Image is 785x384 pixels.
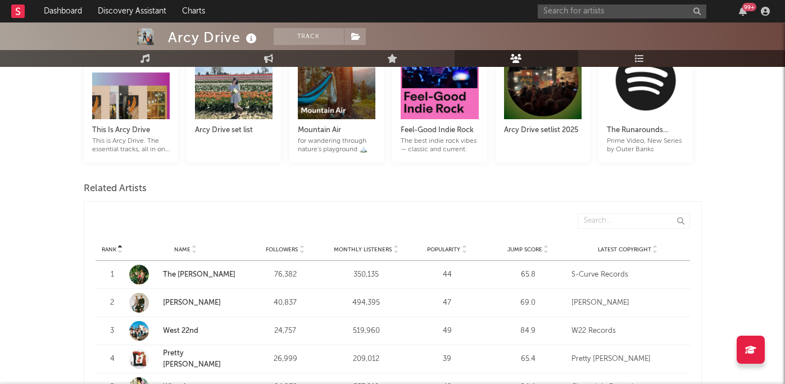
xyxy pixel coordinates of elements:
a: This Is Arcy DriveThis is Arcy Drive. The essential tracks, all in one playlist. [92,112,170,154]
button: Track [274,28,344,45]
div: 65.8 [491,269,566,281]
div: S-Curve Records [571,269,684,281]
input: Search for artists [538,4,706,19]
a: Pretty [PERSON_NAME] [163,350,221,368]
div: Arcy Drive set list [195,124,273,137]
span: Jump Score [507,246,542,253]
a: The [PERSON_NAME] [163,271,235,278]
a: Pretty [PERSON_NAME] [129,348,242,370]
button: 99+ [739,7,747,16]
div: The best indie rock vibes — classic and current. [401,137,478,154]
a: Feel-Good Indie RockThe best indie rock vibes — classic and current. [401,112,478,154]
a: [PERSON_NAME] [129,293,242,313]
div: 76,382 [248,269,323,281]
div: 519,960 [329,326,404,337]
span: Rank [102,246,116,253]
div: 44 [410,269,485,281]
div: W22 Records [571,326,684,337]
a: West 22nd [129,321,242,341]
div: 84.9 [491,326,566,337]
span: Name [174,246,190,253]
a: Arcy Drive setlist 2025 [504,112,582,146]
span: Popularity [427,246,460,253]
div: 4 [101,354,124,365]
div: 39 [410,354,485,365]
a: West 22nd [163,327,198,335]
a: The [PERSON_NAME] [129,265,242,284]
span: Latest Copyright [598,246,651,253]
input: Search... [578,213,690,229]
div: Arcy Drive setlist 2025 [504,124,582,137]
a: Mountain Airfor wandering through nature's playground 🏔️ [298,112,375,154]
div: 3 [101,326,124,337]
div: Prime Video, New Series by Outer Banks [607,137,684,154]
a: The Runarounds SoundtrackPrime Video, New Series by Outer Banks [607,112,684,154]
div: 1 [101,269,124,281]
div: 2 [101,297,124,309]
div: 40,837 [248,297,323,309]
span: Related Artists [84,182,147,196]
div: 99 + [742,3,756,11]
div: 49 [410,326,485,337]
div: for wandering through nature's playground 🏔️ [298,137,375,154]
div: 494,395 [329,297,404,309]
div: Arcy Drive [168,28,260,47]
div: 69.0 [491,297,566,309]
div: 24,757 [248,326,323,337]
div: The Runarounds Soundtrack [607,124,684,137]
div: 26,999 [248,354,323,365]
div: Pretty [PERSON_NAME] [571,354,684,365]
div: 350,135 [329,269,404,281]
div: [PERSON_NAME] [571,297,684,309]
div: 65.4 [491,354,566,365]
div: Mountain Air [298,124,375,137]
a: [PERSON_NAME] [163,299,221,306]
div: This Is Arcy Drive [92,124,170,137]
span: Monthly Listeners [334,246,392,253]
span: Followers [266,246,298,253]
div: This is Arcy Drive. The essential tracks, all in one playlist. [92,137,170,154]
div: Feel-Good Indie Rock [401,124,478,137]
a: Arcy Drive set list [195,112,273,146]
div: 47 [410,297,485,309]
div: 209,012 [329,354,404,365]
